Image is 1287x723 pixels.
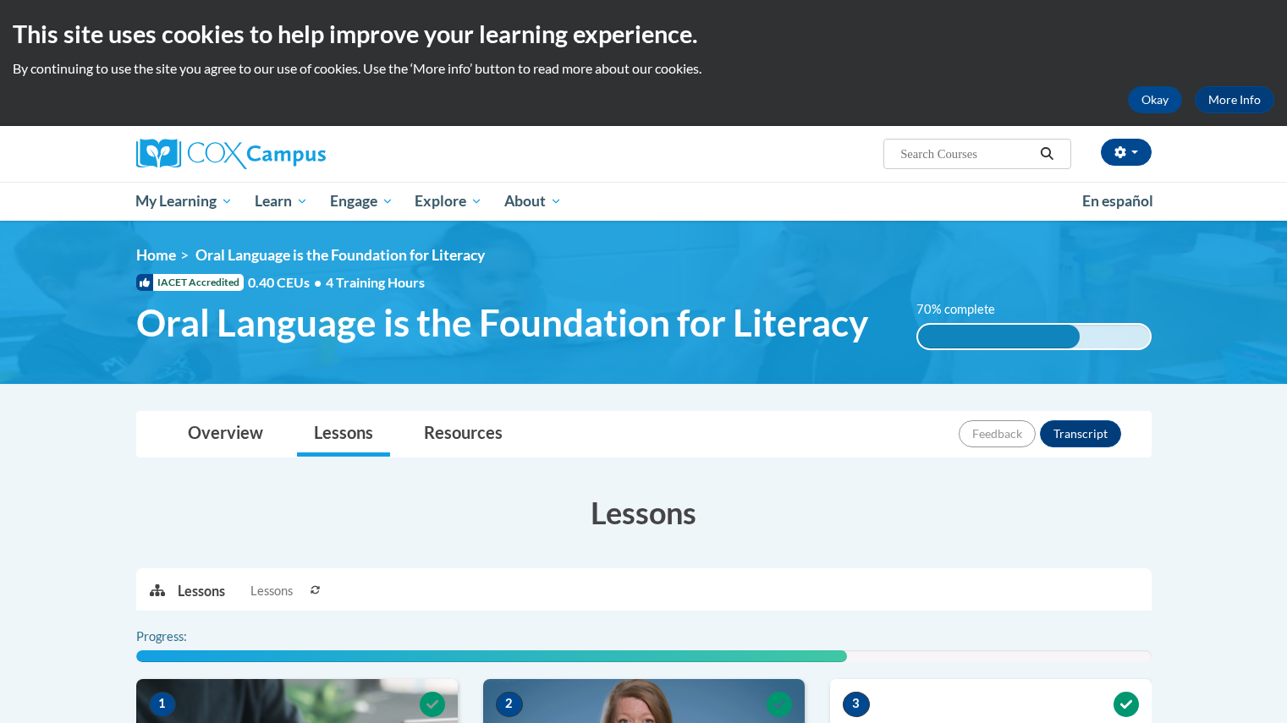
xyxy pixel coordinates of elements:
[250,582,293,600] span: Lessons
[1101,139,1152,166] button: Account Settings
[493,182,573,221] a: About
[1082,192,1153,210] span: En español
[918,325,1080,348] div: 70% complete
[1071,183,1164,219] a: En español
[13,59,1274,78] p: By continuing to use the site you agree to our use of cookies. Use the ‘More info’ button to read...
[1195,86,1274,113] a: More Info
[136,139,458,169] a: Cox Campus
[1128,86,1182,113] button: Okay
[136,274,244,291] span: IACET Accredited
[916,300,1014,319] label: 70% complete
[959,420,1036,447] button: Feedback
[149,692,176,717] span: 1
[136,139,326,169] img: Cox Campus
[326,274,425,290] span: 4 Training Hours
[1034,144,1059,164] button: Search
[1040,420,1121,447] button: Transcript
[319,182,404,221] a: Engage
[125,182,245,221] a: My Learning
[330,191,393,211] span: Engage
[178,582,225,600] p: Lessons
[135,191,233,211] span: My Learning
[255,191,308,211] span: Learn
[244,182,319,221] a: Learn
[899,144,1034,164] input: Search Courses
[248,273,326,292] span: 0.40 CEUs
[136,300,868,345] span: Oral Language is the Foundation for Literacy
[407,412,520,457] a: Resources
[415,191,482,211] span: Explore
[136,246,176,264] a: Home
[13,17,1274,51] h2: This site uses cookies to help improve your learning experience.
[404,182,493,221] a: Explore
[136,491,1152,534] h3: Lessons
[111,182,1177,221] div: Main menu
[136,627,234,646] label: Progress:
[843,692,870,717] span: 3
[314,274,322,290] span: •
[297,412,390,457] a: Lessons
[171,412,280,457] a: Overview
[496,692,523,717] span: 2
[504,191,562,211] span: About
[195,246,485,264] span: Oral Language is the Foundation for Literacy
